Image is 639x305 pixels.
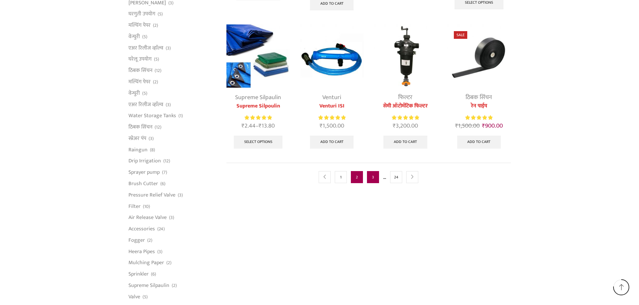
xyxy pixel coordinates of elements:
span: (3) [157,248,162,255]
span: – [226,122,290,131]
span: Sale [454,31,467,39]
a: एअर रिलीज व्हाॅल्व [128,42,163,54]
img: Semi Automatic Screen Filter [374,24,437,88]
span: Rated out of 5 [318,114,345,121]
a: Add to cart: “रेन पाईप” [457,136,501,149]
a: Mulching Paper [128,257,164,269]
span: (3) [166,101,171,108]
a: Supreme Silpoulin [226,102,290,110]
span: ₹ [482,121,485,131]
span: (3) [169,214,174,221]
a: ठिबक सिंचन [128,122,152,133]
a: Brush Cutter [128,178,158,189]
span: (2) [153,79,158,85]
bdi: 13.80 [259,121,275,131]
img: Venturi ISI [300,24,363,88]
a: फिल्टर [398,92,412,102]
a: Pressure Relief Valve [128,189,175,201]
a: ठिबक सिंचन [466,92,492,102]
a: Page 1 [335,171,347,183]
span: Rated out of 5 [245,114,272,121]
span: Rated out of 5 [392,114,419,121]
span: (5) [158,11,163,17]
span: ₹ [259,121,262,131]
span: (3) [149,135,154,142]
a: Supreme Silpaulin [128,280,169,291]
img: Supreme Silpoulin [226,24,290,88]
span: (2) [147,237,152,244]
span: (6) [160,180,165,187]
span: (12) [155,67,161,74]
a: रेन पाईप [447,102,511,110]
span: (6) [151,271,156,278]
span: Page 2 [351,171,363,183]
span: (12) [155,124,161,131]
a: Heera Pipes [128,246,155,257]
img: Heera Rain Pipe [447,24,511,88]
bdi: 2.44 [242,121,256,131]
a: Sprinkler [128,269,149,280]
a: ठिबक सिंचन [128,65,152,76]
a: Select options for “Supreme Silpoulin” [234,136,283,149]
a: Add to cart: “सेमी ऑटोमॅटिक फिल्टर” [383,136,427,149]
bdi: 900.00 [482,121,503,131]
span: (2) [166,259,171,266]
a: Page 24 [390,171,402,183]
a: घरगुती उपयोग [128,8,155,20]
span: (5) [142,90,147,97]
span: (1) [178,112,183,119]
a: Add to cart: “Venturi ISI” [310,136,354,149]
a: सेमी ऑटोमॅटिक फिल्टर [374,102,437,110]
a: Filter [128,201,141,212]
span: (3) [178,192,183,199]
a: वेन्चुरी [128,87,140,99]
span: Rated out of 5 [465,114,492,121]
a: Supreme Silpaulin [235,92,281,102]
span: (5) [154,56,159,63]
a: स्प्रेअर पंप [128,133,146,144]
span: (5) [142,33,147,40]
div: Rated 5.00 out of 5 [318,114,345,121]
bdi: 3,200.00 [393,121,418,131]
a: Sprayer pump [128,167,160,178]
span: (8) [150,147,155,153]
span: ₹ [320,121,323,131]
a: मल्चिंग पेपर [128,20,151,31]
a: Raingun [128,144,148,155]
span: (2) [153,22,158,29]
span: (7) [162,169,167,176]
a: घरेलू उपयोग [128,54,152,65]
span: ₹ [242,121,245,131]
span: (24) [157,226,165,232]
a: वेन्चुरी [128,31,140,42]
a: Drip Irrigation [128,155,161,167]
a: मल्चिंग पेपर [128,76,151,87]
div: Rated 5.00 out of 5 [392,114,419,121]
bdi: 1,500.00 [455,121,480,131]
a: Venturi ISI [300,102,363,110]
div: Rated 5.00 out of 5 [465,114,492,121]
a: Air Release Valve [128,212,167,223]
span: (3) [166,45,171,52]
div: Rated 5.00 out of 5 [245,114,272,121]
span: (2) [172,282,177,289]
span: ₹ [455,121,458,131]
a: Fogger [128,234,145,246]
span: ₹ [393,121,396,131]
a: Valve [128,291,140,302]
a: Page 3 [367,171,379,183]
a: Venturi [322,92,341,102]
nav: Product Pagination [226,163,511,191]
a: एअर रिलीज व्हाॅल्व [128,99,163,110]
span: (5) [143,294,148,300]
a: Water Storage Tanks [128,110,176,122]
bdi: 1,500.00 [320,121,344,131]
span: (12) [163,158,170,164]
span: … [383,173,386,181]
a: Accessories [128,223,155,235]
span: (10) [143,203,150,210]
